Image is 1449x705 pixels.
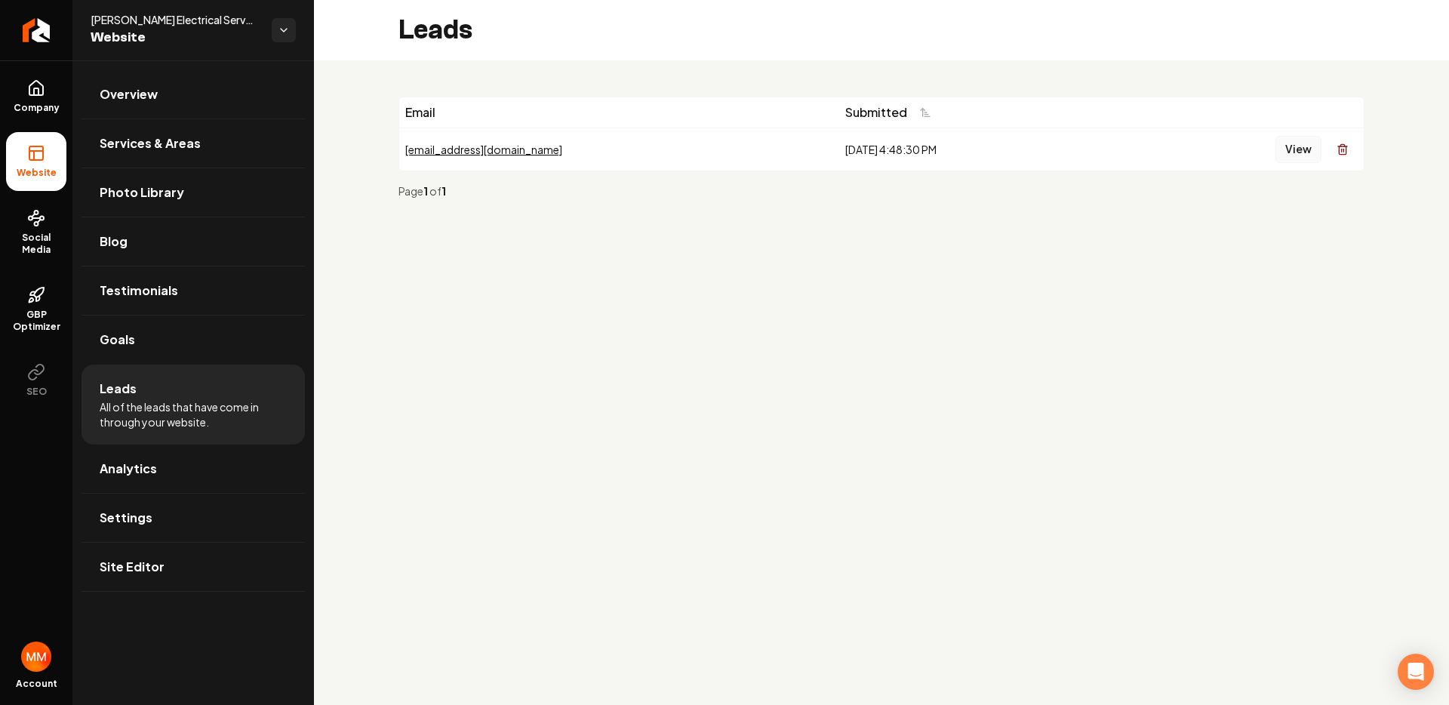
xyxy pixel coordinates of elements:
[405,103,833,122] div: Email
[82,70,305,119] a: Overview
[100,282,178,300] span: Testimonials
[100,380,137,398] span: Leads
[6,67,66,126] a: Company
[398,15,472,45] h2: Leads
[100,85,158,103] span: Overview
[23,18,51,42] img: Rebolt Logo
[1398,654,1434,690] div: Open Intercom Messenger
[100,134,201,152] span: Services & Areas
[6,351,66,410] button: SEO
[82,119,305,168] a: Services & Areas
[100,399,287,429] span: All of the leads that have come in through your website.
[82,217,305,266] a: Blog
[100,183,184,202] span: Photo Library
[405,142,833,157] div: [EMAIL_ADDRESS][DOMAIN_NAME]
[11,167,63,179] span: Website
[21,642,51,672] button: Open user button
[429,184,441,198] span: of
[91,12,260,27] span: [PERSON_NAME] Electrical Services
[82,168,305,217] a: Photo Library
[8,102,66,114] span: Company
[6,197,66,268] a: Social Media
[441,184,446,198] strong: 1
[82,316,305,364] a: Goals
[6,274,66,345] a: GBP Optimizer
[845,103,907,122] span: Submitted
[845,99,940,126] button: Submitted
[423,184,429,198] strong: 1
[100,232,128,251] span: Blog
[845,142,1112,157] div: [DATE] 4:48:30 PM
[1275,136,1321,163] button: View
[82,543,305,591] a: Site Editor
[100,509,152,527] span: Settings
[91,27,260,48] span: Website
[82,266,305,315] a: Testimonials
[16,678,57,690] span: Account
[100,460,157,478] span: Analytics
[100,331,135,349] span: Goals
[6,232,66,256] span: Social Media
[20,386,53,398] span: SEO
[100,558,165,576] span: Site Editor
[21,642,51,672] img: Matthew Meyer
[82,445,305,493] a: Analytics
[398,184,423,198] span: Page
[6,309,66,333] span: GBP Optimizer
[82,494,305,542] a: Settings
